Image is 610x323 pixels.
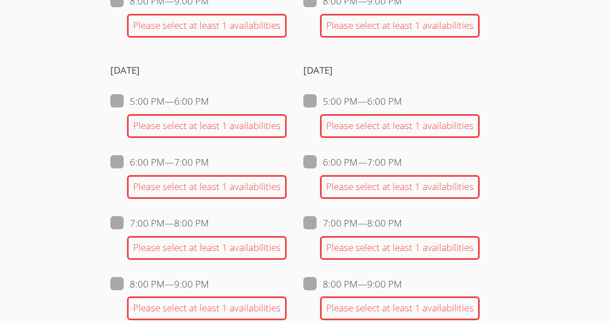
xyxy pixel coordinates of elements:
[303,277,402,291] label: 8:00 PM — 9:00 PM
[110,155,209,170] label: 6:00 PM — 7:00 PM
[127,175,287,199] div: Please select at least 1 availabilities
[320,14,480,38] div: Please select at least 1 availabilities
[127,296,287,320] div: Please select at least 1 availabilities
[320,114,480,138] div: Please select at least 1 availabilities
[303,63,480,78] h4: [DATE]
[320,236,480,260] div: Please select at least 1 availabilities
[303,94,402,109] label: 5:00 PM — 6:00 PM
[127,14,287,38] div: Please select at least 1 availabilities
[303,155,402,170] label: 6:00 PM — 7:00 PM
[110,63,287,78] h4: [DATE]
[320,175,480,199] div: Please select at least 1 availabilities
[303,216,402,230] label: 7:00 PM — 8:00 PM
[110,216,209,230] label: 7:00 PM — 8:00 PM
[127,114,287,138] div: Please select at least 1 availabilities
[127,236,287,260] div: Please select at least 1 availabilities
[110,94,209,109] label: 5:00 PM — 6:00 PM
[320,296,480,320] div: Please select at least 1 availabilities
[110,277,209,291] label: 8:00 PM — 9:00 PM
